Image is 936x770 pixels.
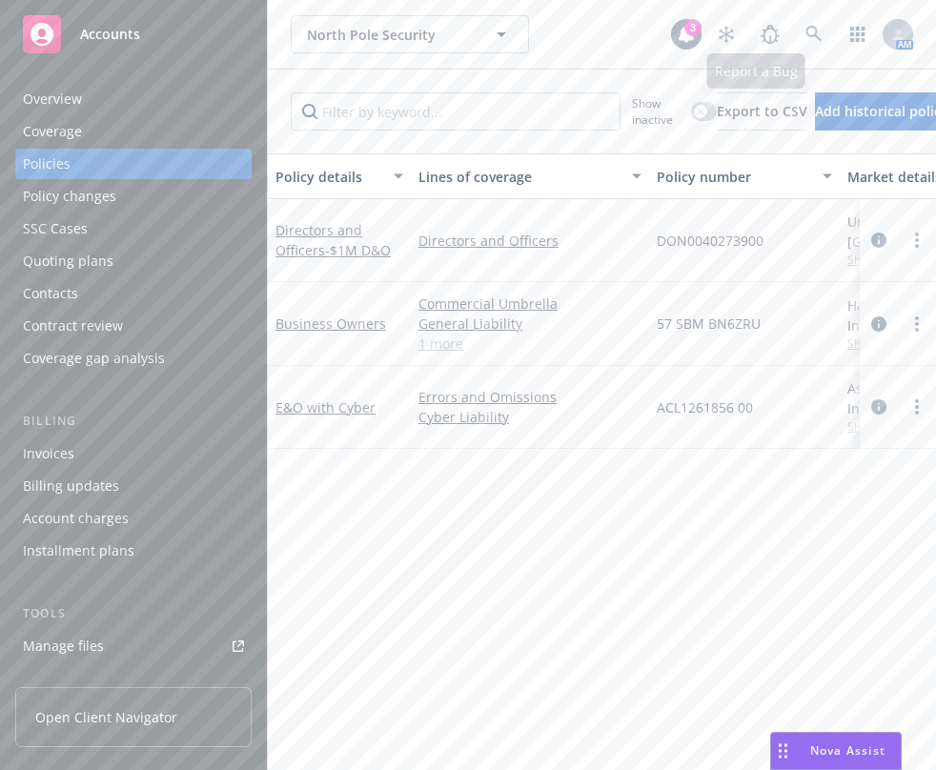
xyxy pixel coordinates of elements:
[15,246,252,276] a: Quoting plans
[291,92,621,131] input: Filter by keyword...
[657,231,763,251] span: DON0040273900
[717,92,807,131] button: Export to CSV
[418,334,641,354] a: 1 more
[307,25,472,45] span: North Pole Security
[717,102,807,120] span: Export to CSV
[23,631,104,661] div: Manage files
[23,536,134,566] div: Installment plans
[15,503,252,534] a: Account charges
[795,15,833,53] a: Search
[15,631,252,661] a: Manage files
[15,471,252,501] a: Billing updates
[418,387,641,407] a: Errors and Omissions
[23,663,144,694] div: Manage exposures
[867,395,890,418] a: circleInformation
[707,15,745,53] a: Stop snowing
[15,604,252,623] div: Tools
[418,294,641,314] a: Commercial Umbrella
[291,15,529,53] button: North Pole Security
[905,395,928,418] a: more
[867,313,890,335] a: circleInformation
[23,149,71,179] div: Policies
[905,229,928,252] a: more
[15,181,252,212] a: Policy changes
[15,343,252,374] a: Coverage gap analysis
[325,241,391,259] span: - $1M D&O
[418,407,641,427] a: Cyber Liability
[15,213,252,244] a: SSC Cases
[23,84,82,114] div: Overview
[268,153,411,199] button: Policy details
[411,153,649,199] button: Lines of coverage
[15,311,252,341] a: Contract review
[771,733,795,769] div: Drag to move
[23,503,129,534] div: Account charges
[15,84,252,114] a: Overview
[905,313,928,335] a: more
[751,15,789,53] a: Report a Bug
[657,314,761,334] span: 57 SBM BN6ZRU
[35,707,177,727] span: Open Client Navigator
[15,116,252,147] a: Coverage
[15,536,252,566] a: Installment plans
[839,15,877,53] a: Switch app
[23,438,74,469] div: Invoices
[15,412,252,431] div: Billing
[275,221,391,259] a: Directors and Officers
[275,314,386,333] a: Business Owners
[418,167,621,187] div: Lines of coverage
[810,742,885,759] span: Nova Assist
[275,398,376,416] a: E&O with Cyber
[275,167,382,187] div: Policy details
[770,732,902,770] button: Nova Assist
[23,311,123,341] div: Contract review
[23,278,78,309] div: Contacts
[867,229,890,252] a: circleInformation
[649,153,840,199] button: Policy number
[23,181,116,212] div: Policy changes
[23,343,165,374] div: Coverage gap analysis
[657,167,811,187] div: Policy number
[657,397,753,417] span: ACL1261856 00
[15,278,252,309] a: Contacts
[684,19,702,36] div: 3
[632,95,683,128] span: Show inactive
[418,231,641,251] a: Directors and Officers
[80,27,140,42] span: Accounts
[23,213,88,244] div: SSC Cases
[15,438,252,469] a: Invoices
[23,471,119,501] div: Billing updates
[23,116,82,147] div: Coverage
[15,8,252,61] a: Accounts
[23,246,113,276] div: Quoting plans
[15,149,252,179] a: Policies
[15,663,252,694] a: Manage exposures
[418,314,641,334] a: General Liability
